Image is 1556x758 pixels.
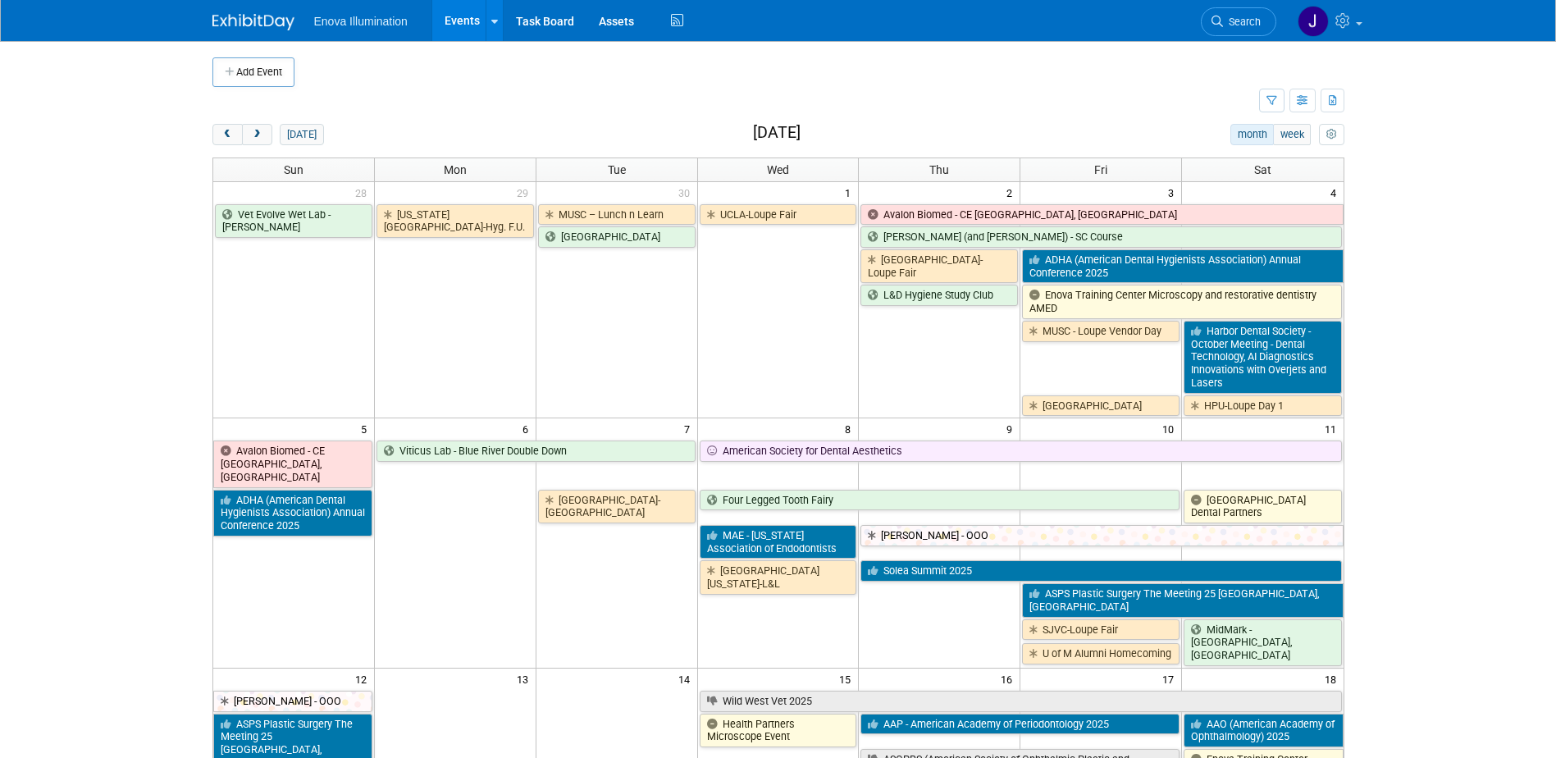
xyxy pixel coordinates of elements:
a: ASPS Plastic Surgery The Meeting 25 [GEOGRAPHIC_DATA], [GEOGRAPHIC_DATA] [1022,583,1343,617]
a: MUSC – Lunch n Learn [538,204,696,226]
a: [GEOGRAPHIC_DATA]-[GEOGRAPHIC_DATA] [538,490,696,523]
a: [PERSON_NAME] (and [PERSON_NAME]) - SC Course [860,226,1341,248]
a: Search [1201,7,1276,36]
span: 3 [1166,182,1181,203]
span: 4 [1329,182,1344,203]
a: Enova Training Center Microscopy and restorative dentistry AMED [1022,285,1341,318]
a: Avalon Biomed - CE [GEOGRAPHIC_DATA], [GEOGRAPHIC_DATA] [860,204,1343,226]
a: L&D Hygiene Study Club [860,285,1018,306]
span: Sat [1254,163,1271,176]
span: 7 [682,418,697,439]
a: [PERSON_NAME] - OOO [213,691,372,712]
span: Sun [284,163,303,176]
span: 6 [521,418,536,439]
span: 16 [999,669,1020,689]
button: month [1230,124,1274,145]
span: 2 [1005,182,1020,203]
a: HPU-Loupe Day 1 [1184,395,1341,417]
a: SJVC-Loupe Fair [1022,619,1180,641]
h2: [DATE] [753,124,801,142]
a: Viticus Lab - Blue River Double Down [376,441,696,462]
a: [GEOGRAPHIC_DATA]-Loupe Fair [860,249,1018,283]
a: Wild West Vet 2025 [700,691,1342,712]
span: 12 [354,669,374,689]
a: MAE - [US_STATE] Association of Endodontists [700,525,857,559]
span: 13 [515,669,536,689]
span: 9 [1005,418,1020,439]
a: ADHA (American Dental Hygienists Association) Annual Conference 2025 [1022,249,1343,283]
span: 18 [1323,669,1344,689]
span: 29 [515,182,536,203]
span: 17 [1161,669,1181,689]
a: Vet Evolve Wet Lab - [PERSON_NAME] [215,204,372,238]
a: Four Legged Tooth Fairy [700,490,1180,511]
img: Janelle Tlusty [1298,6,1329,37]
span: Tue [608,163,626,176]
a: [US_STATE][GEOGRAPHIC_DATA]-Hyg. F.U. [376,204,534,238]
span: Mon [444,163,467,176]
a: MUSC - Loupe Vendor Day [1022,321,1180,342]
a: [PERSON_NAME] - OOO [860,525,1343,546]
img: ExhibitDay [212,14,294,30]
a: Harbor Dental Society - October Meeting - Dental Technology, AI Diagnostics Innovations with Over... [1184,321,1341,394]
button: next [242,124,272,145]
span: 8 [843,418,858,439]
a: AAO (American Academy of Ophthalmology) 2025 [1184,714,1343,747]
span: 5 [359,418,374,439]
a: UCLA-Loupe Fair [700,204,857,226]
button: myCustomButton [1319,124,1344,145]
a: [GEOGRAPHIC_DATA] [538,226,696,248]
button: week [1273,124,1311,145]
button: prev [212,124,243,145]
a: AAP - American Academy of Periodontology 2025 [860,714,1180,735]
a: U of M Alumni Homecoming [1022,643,1180,664]
a: [GEOGRAPHIC_DATA] Dental Partners [1184,490,1341,523]
a: ADHA (American Dental Hygienists Association) Annual Conference 2025 [213,490,372,537]
a: [GEOGRAPHIC_DATA][US_STATE]-L&L [700,560,857,594]
span: Enova Illumination [314,15,408,28]
button: [DATE] [280,124,323,145]
a: American Society for Dental Aesthetics [700,441,1342,462]
a: Solea Summit 2025 [860,560,1341,582]
span: 28 [354,182,374,203]
span: Search [1223,16,1261,28]
a: MidMark - [GEOGRAPHIC_DATA], [GEOGRAPHIC_DATA] [1184,619,1341,666]
span: 11 [1323,418,1344,439]
span: 15 [837,669,858,689]
span: 30 [677,182,697,203]
a: [GEOGRAPHIC_DATA] [1022,395,1180,417]
span: 10 [1161,418,1181,439]
span: Wed [767,163,789,176]
button: Add Event [212,57,294,87]
a: Health Partners Microscope Event [700,714,857,747]
a: Avalon Biomed - CE [GEOGRAPHIC_DATA], [GEOGRAPHIC_DATA] [213,441,372,487]
span: Thu [929,163,949,176]
span: Fri [1094,163,1107,176]
i: Personalize Calendar [1326,130,1337,140]
span: 14 [677,669,697,689]
span: 1 [843,182,858,203]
